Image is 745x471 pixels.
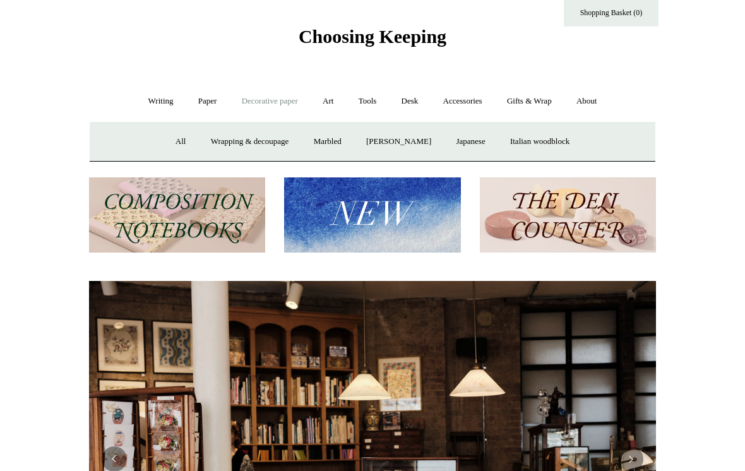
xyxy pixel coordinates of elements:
[444,125,496,158] a: Japanese
[284,177,460,253] img: New.jpg__PID:f73bdf93-380a-4a35-bcfe-7823039498e1
[299,36,446,45] a: Choosing Keeping
[499,125,581,158] a: Italian woodblock
[390,85,430,118] a: Desk
[299,26,446,47] span: Choosing Keeping
[89,177,265,253] img: 202302 Composition ledgers.jpg__PID:69722ee6-fa44-49dd-a067-31375e5d54ec
[302,125,353,158] a: Marbled
[187,85,229,118] a: Paper
[230,85,309,118] a: Decorative paper
[565,85,609,118] a: About
[137,85,185,118] a: Writing
[496,85,563,118] a: Gifts & Wrap
[200,125,301,158] a: Wrapping & decoupage
[311,85,345,118] a: Art
[432,85,494,118] a: Accessories
[355,125,443,158] a: [PERSON_NAME]
[164,125,198,158] a: All
[480,177,656,253] img: The Deli Counter
[347,85,388,118] a: Tools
